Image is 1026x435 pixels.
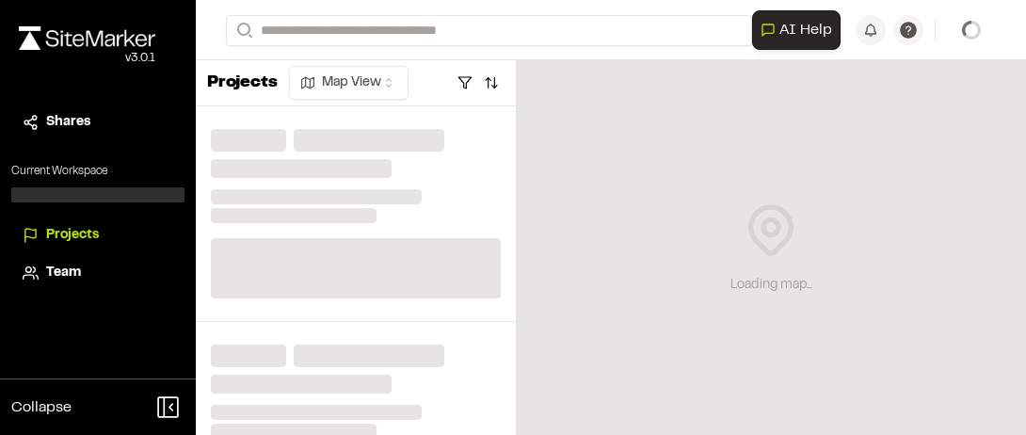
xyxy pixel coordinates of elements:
[46,263,81,283] span: Team
[226,15,260,46] button: Search
[46,225,99,246] span: Projects
[23,225,173,246] a: Projects
[779,19,832,41] span: AI Help
[19,50,155,67] div: Oh geez...please don't...
[23,112,173,133] a: Shares
[730,275,812,296] div: Loading map...
[23,263,173,283] a: Team
[752,10,848,50] div: Open AI Assistant
[11,396,72,419] span: Collapse
[11,163,184,180] p: Current Workspace
[46,112,90,133] span: Shares
[207,71,278,96] p: Projects
[19,26,155,50] img: rebrand.png
[752,10,841,50] button: Open AI Assistant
